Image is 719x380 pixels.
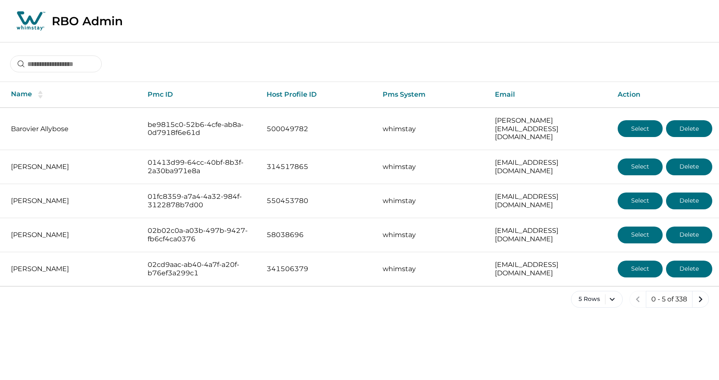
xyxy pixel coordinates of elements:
[646,291,693,308] button: 0 - 5 of 338
[618,227,663,243] button: Select
[629,291,646,308] button: previous page
[52,14,123,28] p: RBO Admin
[495,158,604,175] p: [EMAIL_ADDRESS][DOMAIN_NAME]
[32,90,49,99] button: sorting
[11,197,134,205] p: [PERSON_NAME]
[11,265,134,273] p: [PERSON_NAME]
[267,231,369,239] p: 58038696
[11,125,134,133] p: Barovier Allybose
[383,197,481,205] p: whimstay
[148,227,253,243] p: 02b02c0a-a03b-497b-9427-fb6cf4ca0376
[666,193,712,209] button: Delete
[495,193,604,209] p: [EMAIL_ADDRESS][DOMAIN_NAME]
[148,193,253,209] p: 01fc8359-a7a4-4a32-984f-3122878b7d00
[148,121,253,137] p: be9815c0-52b6-4cfe-ab8a-0d7918f6e61d
[666,158,712,175] button: Delete
[260,82,376,108] th: Host Profile ID
[666,227,712,243] button: Delete
[267,125,369,133] p: 500049782
[495,261,604,277] p: [EMAIL_ADDRESS][DOMAIN_NAME]
[141,82,259,108] th: Pmc ID
[618,193,663,209] button: Select
[376,82,488,108] th: Pms System
[383,231,481,239] p: whimstay
[495,116,604,141] p: [PERSON_NAME][EMAIL_ADDRESS][DOMAIN_NAME]
[611,82,719,108] th: Action
[618,120,663,137] button: Select
[488,82,611,108] th: Email
[571,291,623,308] button: 5 Rows
[383,125,481,133] p: whimstay
[267,163,369,171] p: 314517865
[618,158,663,175] button: Select
[148,158,253,175] p: 01413d99-64cc-40bf-8b3f-2a30ba971e8a
[618,261,663,277] button: Select
[11,231,134,239] p: [PERSON_NAME]
[383,265,481,273] p: whimstay
[651,295,687,303] p: 0 - 5 of 338
[148,261,253,277] p: 02cd9aac-ab40-4a7f-a20f-b76ef3a299c1
[666,120,712,137] button: Delete
[692,291,709,308] button: next page
[267,197,369,205] p: 550453780
[666,261,712,277] button: Delete
[11,163,134,171] p: [PERSON_NAME]
[267,265,369,273] p: 341506379
[383,163,481,171] p: whimstay
[495,227,604,243] p: [EMAIL_ADDRESS][DOMAIN_NAME]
